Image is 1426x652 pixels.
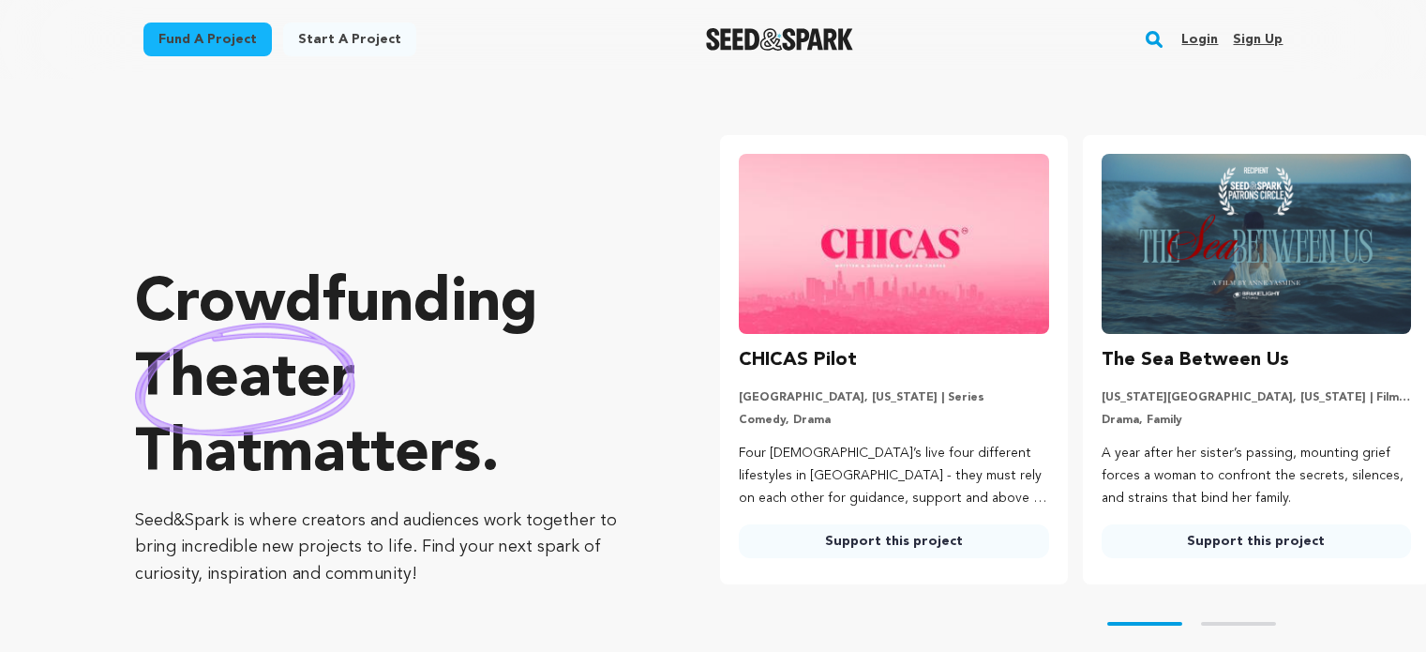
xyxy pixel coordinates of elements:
[135,323,355,436] img: hand sketched image
[706,28,853,51] img: Seed&Spark Logo Dark Mode
[706,28,853,51] a: Seed&Spark Homepage
[1102,413,1411,428] p: Drama, Family
[1102,443,1411,509] p: A year after her sister’s passing, mounting grief forces a woman to confront the secrets, silence...
[739,345,857,375] h3: CHICAS Pilot
[1102,524,1411,558] a: Support this project
[739,443,1048,509] p: Four [DEMOGRAPHIC_DATA]’s live four different lifestyles in [GEOGRAPHIC_DATA] - they must rely on...
[135,508,645,588] p: Seed&Spark is where creators and audiences work together to bring incredible new projects to life...
[1233,24,1283,54] a: Sign up
[739,390,1048,405] p: [GEOGRAPHIC_DATA], [US_STATE] | Series
[739,413,1048,428] p: Comedy, Drama
[1102,345,1289,375] h3: The Sea Between Us
[1181,24,1218,54] a: Login
[143,23,272,56] a: Fund a project
[135,267,645,493] p: Crowdfunding that .
[739,524,1048,558] a: Support this project
[1102,390,1411,405] p: [US_STATE][GEOGRAPHIC_DATA], [US_STATE] | Film Short
[1102,154,1411,334] img: The Sea Between Us image
[262,425,481,485] span: matters
[739,154,1048,334] img: CHICAS Pilot image
[283,23,416,56] a: Start a project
